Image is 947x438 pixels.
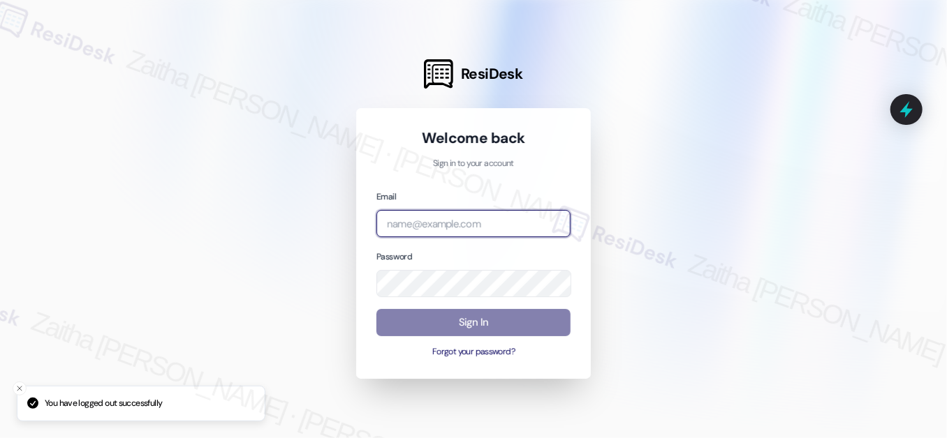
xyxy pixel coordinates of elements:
[376,128,571,148] h1: Welcome back
[376,251,412,262] label: Password
[376,191,396,202] label: Email
[13,382,27,395] button: Close toast
[461,64,523,84] span: ResiDesk
[424,59,453,89] img: ResiDesk Logo
[376,158,571,170] p: Sign in to your account
[376,309,571,336] button: Sign In
[376,210,571,237] input: name@example.com
[376,346,571,358] button: Forgot your password?
[45,398,162,410] p: You have logged out successfully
